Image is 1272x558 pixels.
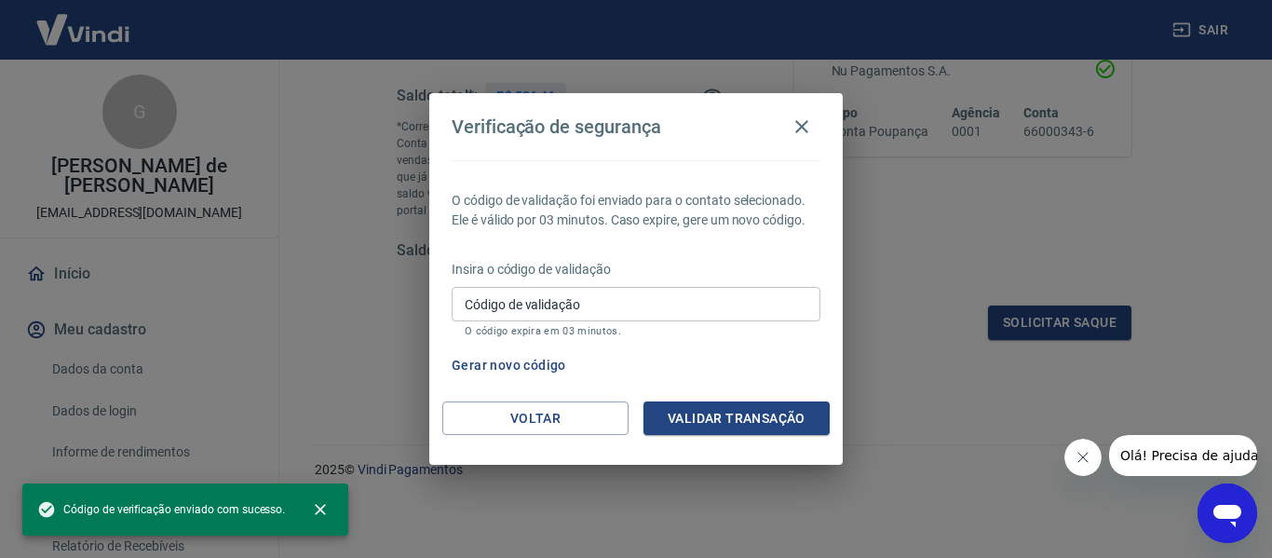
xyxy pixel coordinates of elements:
[442,401,629,436] button: Voltar
[1109,435,1257,476] iframe: Mensagem da empresa
[465,325,807,337] p: O código expira em 03 minutos.
[1064,439,1102,476] iframe: Fechar mensagem
[11,13,156,28] span: Olá! Precisa de ajuda?
[300,489,341,530] button: close
[643,401,830,436] button: Validar transação
[444,348,574,383] button: Gerar novo código
[452,191,820,230] p: O código de validação foi enviado para o contato selecionado. Ele é válido por 03 minutos. Caso e...
[452,116,661,138] h4: Verificação de segurança
[1198,483,1257,543] iframe: Botão para abrir a janela de mensagens
[452,260,820,279] p: Insira o código de validação
[37,500,285,519] span: Código de verificação enviado com sucesso.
